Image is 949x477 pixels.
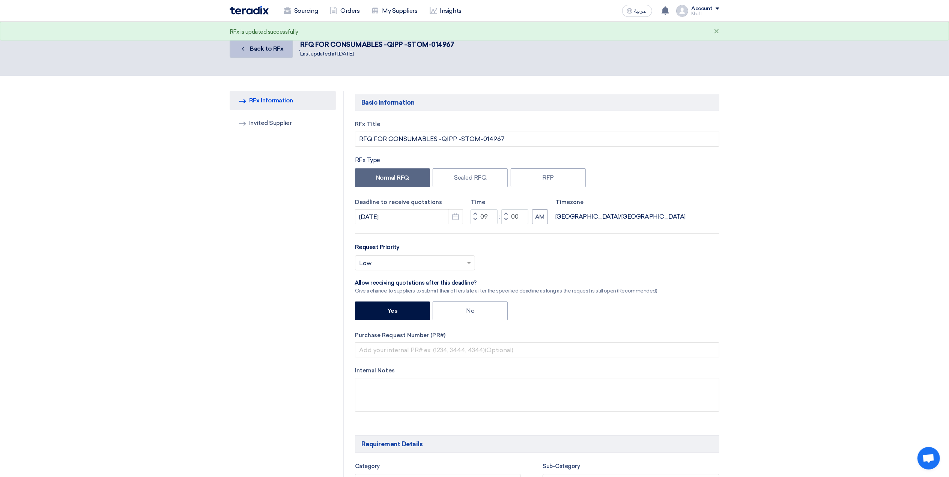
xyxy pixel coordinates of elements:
[355,435,719,453] h5: Requirement Details
[355,462,380,471] label: Category
[300,50,454,58] div: Last updated at [DATE]
[498,212,501,221] div: :
[471,209,498,224] input: Hours
[230,40,293,58] a: Back to RFx
[424,3,468,19] a: Insights
[278,3,324,19] a: Sourcing
[511,168,586,187] label: RFP
[355,331,719,340] label: Purchase Request Number (PR#)
[300,40,454,50] div: RFQ FOR CONSUMABLES -QIPP -STOM-014967
[355,301,430,320] label: Yes
[355,120,719,129] label: RFx Title
[433,301,508,320] label: No
[355,156,719,165] div: RFx Type
[230,113,336,133] a: Invited Supplier
[917,447,940,469] div: Open chat
[555,198,686,207] label: Timezone
[622,5,652,17] button: العربية
[355,287,657,295] div: Give a chance to suppliers to submit their offers late after the specified deadline as long as th...
[676,5,688,17] img: profile_test.png
[230,91,336,110] a: RFx Information
[532,209,548,224] button: AM
[365,3,423,19] a: My Suppliers
[543,462,580,471] label: Sub-Category
[433,168,508,187] label: Sealed RFQ
[250,45,284,52] span: Back to RFx
[501,209,528,224] input: Minutes
[471,198,548,207] label: Time
[355,366,719,375] label: Internal Notes
[230,37,719,61] div: .
[230,6,269,15] img: Teradix logo
[691,6,713,12] div: Account
[634,9,648,14] span: العربية
[230,28,298,36] div: RFx is updated successfully
[691,12,719,16] div: Khalil
[355,168,430,187] label: Normal RFQ
[355,209,463,224] input: yyyy-mm-dd
[355,243,400,252] label: Request Priority
[355,132,719,147] input: e.g. New ERP System, Server Visualization Project...
[555,212,686,221] div: [GEOGRAPHIC_DATA]/[GEOGRAPHIC_DATA]
[324,3,365,19] a: Orders
[355,94,719,111] h5: Basic Information
[714,27,719,36] div: ×
[355,279,657,287] div: ِAllow receiving quotations after this deadline?
[355,198,463,207] label: Deadline to receive quotations
[355,342,719,357] input: Add your internal PR# ex. (1234, 3444, 4344)(Optional)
